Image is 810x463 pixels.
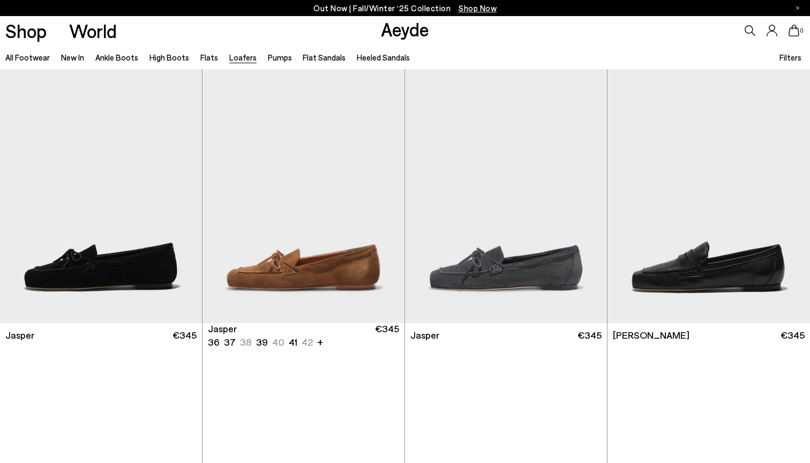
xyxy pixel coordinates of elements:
a: Aeyde [381,18,429,40]
a: Pumps [268,53,292,62]
span: Jasper [5,328,34,342]
span: 0 [799,28,805,34]
span: €345 [375,322,399,349]
span: Jasper [410,328,439,342]
a: [PERSON_NAME] €345 [607,323,810,347]
a: Heeled Sandals [357,53,410,62]
li: 41 [289,335,297,349]
a: Ankle Boots [95,53,138,62]
span: [PERSON_NAME] [613,328,689,342]
a: High Boots [149,53,189,62]
a: 0 [789,25,799,36]
span: €345 [577,328,602,342]
a: New In [61,53,84,62]
li: 37 [224,335,236,349]
span: Navigate to /collections/new-in [459,3,497,13]
li: 39 [256,335,268,349]
a: Flats [200,53,218,62]
li: 36 [208,335,220,349]
span: €345 [781,328,805,342]
span: Jasper [208,322,237,335]
img: Jasper Moccasin Loafers [405,69,607,323]
a: Jasper €345 [405,323,607,347]
a: Shop [5,21,47,40]
li: + [317,334,323,349]
p: Out Now | Fall/Winter ‘25 Collection [313,2,497,15]
ul: variant [208,335,310,349]
a: Loafers [229,53,257,62]
span: Filters [779,53,801,62]
img: Jasper Moccasin Loafers [202,69,404,323]
a: Flat Sandals [303,53,346,62]
a: All Footwear [5,53,50,62]
div: 1 / 6 [202,69,404,323]
a: World [69,21,117,40]
a: Next slide Previous slide [202,69,404,323]
span: €345 [172,328,197,342]
a: Jasper 36 37 38 39 40 41 42 + €345 [202,323,404,347]
img: Lana Moccasin Loafers [607,69,810,323]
